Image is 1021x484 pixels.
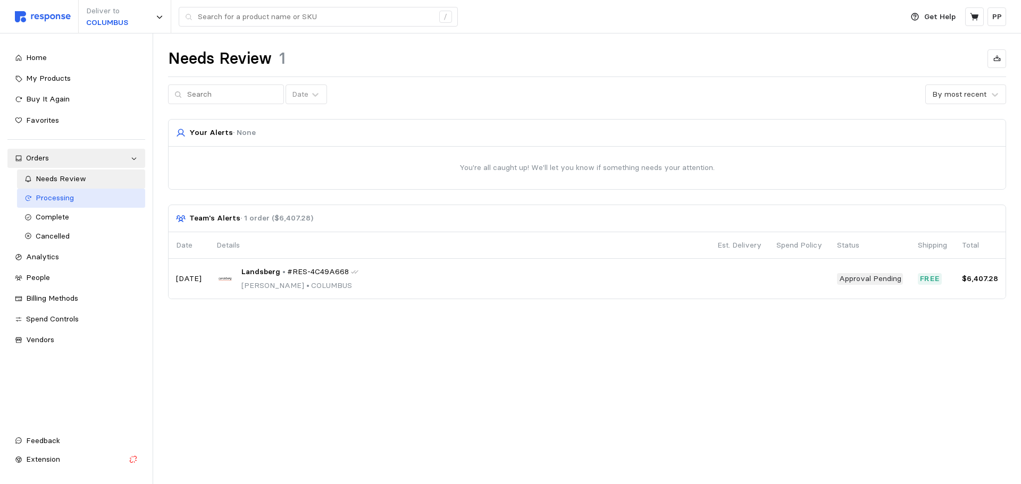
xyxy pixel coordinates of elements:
[187,85,278,104] input: Search
[837,240,903,251] p: Status
[962,273,998,285] p: $6,407.28
[26,53,47,62] span: Home
[17,208,146,227] a: Complete
[26,293,78,303] span: Billing Methods
[7,248,145,267] a: Analytics
[26,94,70,104] span: Buy It Again
[26,273,50,282] span: People
[240,213,313,223] span: · 1 order ($6,407.28)
[86,17,128,29] p: COLUMBUS
[905,7,962,27] button: Get Help
[36,193,74,202] span: Processing
[26,152,127,164] div: Orders
[86,5,128,17] p: Deliver to
[292,89,308,100] div: Date
[36,231,70,241] span: Cancelled
[776,240,822,251] p: Spend Policy
[15,11,71,22] img: svg%3e
[26,335,54,344] span: Vendors
[924,11,956,23] p: Get Help
[987,7,1006,26] button: PP
[198,7,433,27] input: Search for a product name or SKU
[26,115,59,125] span: Favorites
[7,90,145,109] a: Buy It Again
[189,127,256,139] p: Your Alerts
[918,240,947,251] p: Shipping
[839,273,901,285] p: Approval Pending
[26,252,59,261] span: Analytics
[189,213,313,224] p: Team's Alerts
[7,289,145,308] a: Billing Methods
[7,268,145,287] a: People
[176,240,202,251] p: Date
[17,227,146,246] a: Cancelled
[7,111,145,130] a: Favorites
[7,330,145,350] a: Vendors
[241,266,280,278] span: Landsberg
[304,281,311,290] span: •
[287,266,349,278] span: #RES-4C49A668
[26,314,79,324] span: Spend Controls
[17,189,146,208] a: Processing
[36,174,86,183] span: Needs Review
[7,48,145,67] a: Home
[26,454,60,464] span: Extension
[26,436,60,445] span: Feedback
[17,169,146,189] a: Needs Review
[7,450,145,469] button: Extension
[216,270,234,287] img: Landsberg
[168,48,272,69] h1: Needs Review
[26,73,71,83] span: My Products
[7,149,145,168] a: Orders
[920,273,940,285] p: Free
[439,11,452,23] div: /
[36,212,69,222] span: Complete
[233,128,256,137] span: · None
[7,431,145,451] button: Feedback
[279,48,286,69] h1: 1
[932,89,986,100] div: By most recent
[717,240,761,251] p: Est. Delivery
[7,310,145,329] a: Spend Controls
[7,69,145,88] a: My Products
[241,280,358,292] p: [PERSON_NAME] COLUMBUS
[176,273,202,285] p: [DATE]
[282,266,286,278] p: •
[962,240,998,251] p: Total
[216,240,702,251] p: Details
[992,11,1002,23] p: PP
